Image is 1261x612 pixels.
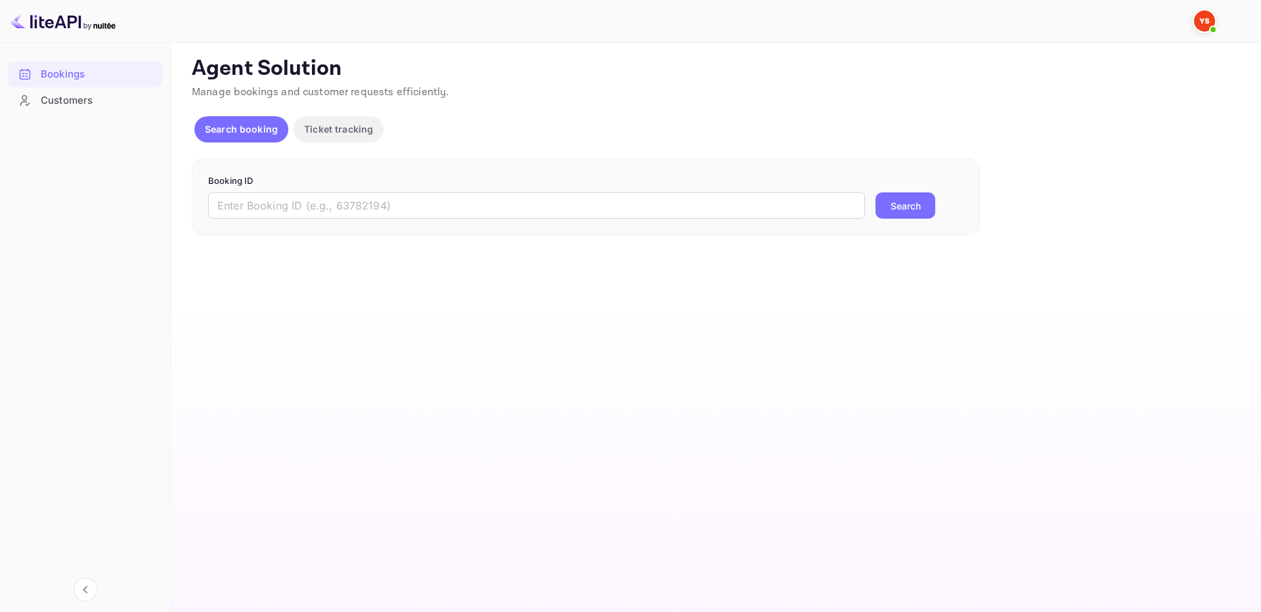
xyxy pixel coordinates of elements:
span: Manage bookings and customer requests efficiently. [192,85,449,99]
div: Customers [8,88,162,114]
p: Search booking [205,122,278,136]
a: Customers [8,88,162,112]
p: Agent Solution [192,56,1237,82]
img: LiteAPI logo [11,11,116,32]
input: Enter Booking ID (e.g., 63782194) [208,192,865,219]
div: Bookings [8,62,162,87]
p: Booking ID [208,175,963,188]
a: Bookings [8,62,162,86]
img: Yandex Support [1194,11,1215,32]
div: Bookings [41,67,156,82]
div: Customers [41,93,156,108]
button: Collapse navigation [74,578,97,601]
p: Ticket tracking [304,122,373,136]
button: Search [875,192,935,219]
